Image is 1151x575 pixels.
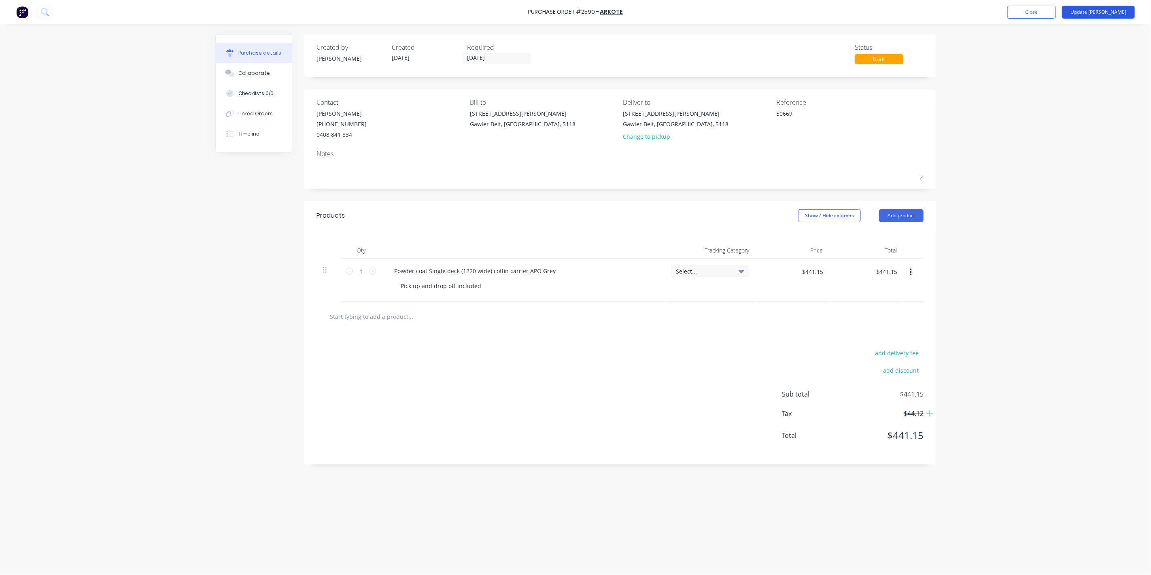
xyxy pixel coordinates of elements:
[216,63,292,83] button: Collaborate
[871,348,924,358] button: add delivery fee
[216,43,292,63] button: Purchase details
[756,242,830,259] div: Price
[392,42,461,52] div: Created
[316,149,924,159] div: Notes
[665,242,756,259] div: Tracking Category
[798,209,861,222] button: Show / Hide columns
[394,280,488,292] div: Pick up and drop off included
[782,431,843,440] span: Total
[388,265,562,277] div: Powder coat Single deck (1220 wide) coffin carrier APO Grey
[216,104,292,124] button: Linked Orders
[528,8,599,17] div: Purchase Order #2590 -
[843,428,924,443] span: $441.15
[1007,6,1056,19] button: Close
[316,211,345,221] div: Products
[782,409,843,418] span: Tax
[776,109,877,127] textarea: 50669
[238,110,273,117] div: Linked Orders
[879,365,924,376] button: add discount
[16,6,28,18] img: Factory
[329,308,491,325] input: Start typing to add a product...
[341,242,381,259] div: Qty
[316,109,367,118] div: [PERSON_NAME]
[855,54,903,64] div: Draft
[676,267,731,276] span: Select...
[216,83,292,104] button: Checklists 0/0
[470,98,617,107] div: Bill to
[316,98,464,107] div: Contact
[776,98,924,107] div: Reference
[238,70,270,77] div: Collaborate
[470,109,575,118] div: [STREET_ADDRESS][PERSON_NAME]
[843,409,924,418] span: $44.12
[470,120,575,128] div: Gawler Belt, [GEOGRAPHIC_DATA], 5118
[855,42,924,52] div: Status
[843,389,924,399] span: $441.15
[623,132,729,141] div: Change to pickup
[1062,6,1135,19] button: Update [PERSON_NAME]
[316,120,367,128] div: [PHONE_NUMBER]
[316,54,385,63] div: [PERSON_NAME]
[600,8,623,16] a: Arkote
[623,109,729,118] div: [STREET_ADDRESS][PERSON_NAME]
[238,49,282,57] div: Purchase details
[623,120,729,128] div: Gawler Belt, [GEOGRAPHIC_DATA], 5118
[238,130,260,138] div: Timeline
[782,389,843,399] span: Sub total
[879,209,924,222] button: Add product
[238,90,274,97] div: Checklists 0/0
[316,130,367,139] div: 0408 841 834
[467,42,536,52] div: Required
[316,42,385,52] div: Created by
[623,98,771,107] div: Deliver to
[830,242,904,259] div: Total
[216,124,292,144] button: Timeline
